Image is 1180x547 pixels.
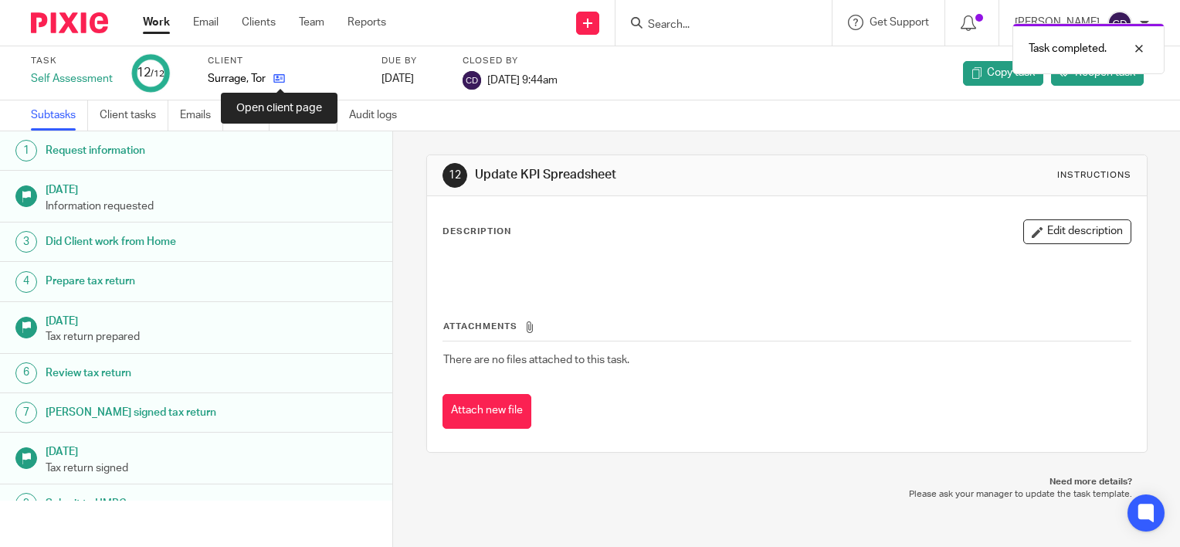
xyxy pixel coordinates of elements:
[46,270,266,293] h1: Prepare tax return
[151,70,164,78] small: /12
[381,71,443,87] div: [DATE]
[348,15,386,30] a: Reports
[235,100,270,131] a: Files
[46,230,266,253] h1: Did Client work from Home
[1023,219,1131,244] button: Edit description
[1029,41,1107,56] p: Task completed.
[299,15,324,30] a: Team
[137,64,164,82] div: 12
[143,15,170,30] a: Work
[15,231,37,253] div: 3
[442,163,467,188] div: 12
[15,362,37,384] div: 6
[15,493,37,515] div: 9
[193,15,219,30] a: Email
[281,100,337,131] a: Notes (0)
[46,492,266,515] h1: Submit to HMRC
[349,100,409,131] a: Audit logs
[443,355,629,365] span: There are no files attached to this task.
[180,100,223,131] a: Emails
[443,322,517,331] span: Attachments
[442,476,1132,488] p: Need more details?
[46,310,378,329] h1: [DATE]
[46,199,378,214] p: Information requested
[46,401,266,424] h1: [PERSON_NAME] signed tax return
[46,329,378,345] p: Tax return prepared
[31,12,108,33] img: Pixie
[46,362,266,385] h1: Review tax return
[381,55,443,67] label: Due by
[31,71,113,87] div: Self Assessment
[208,55,362,67] label: Client
[208,71,266,87] p: Surrage, Tor
[475,167,819,183] h1: Update KPI Spreadsheet
[100,100,168,131] a: Client tasks
[46,460,378,476] p: Tax return signed
[46,178,378,198] h1: [DATE]
[46,139,266,162] h1: Request information
[242,15,276,30] a: Clients
[463,55,558,67] label: Closed by
[46,440,378,460] h1: [DATE]
[15,140,37,161] div: 1
[31,55,113,67] label: Task
[442,488,1132,501] p: Please ask your manager to update the task template.
[442,394,531,429] button: Attach new file
[15,402,37,423] div: 7
[463,71,481,90] img: svg%3E
[442,226,511,238] p: Description
[487,74,558,85] span: [DATE] 9:44am
[31,100,88,131] a: Subtasks
[1057,169,1131,182] div: Instructions
[15,271,37,293] div: 4
[1107,11,1132,36] img: svg%3E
